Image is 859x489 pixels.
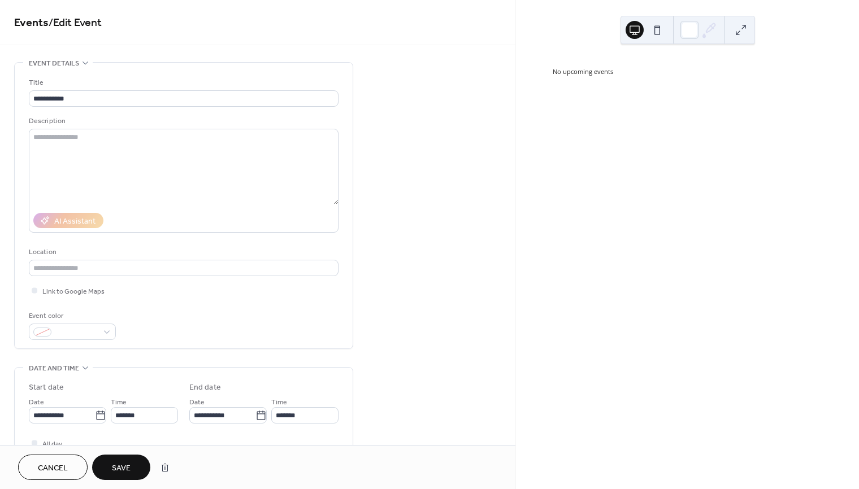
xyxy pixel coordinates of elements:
[29,77,336,89] div: Title
[29,363,79,374] span: Date and time
[111,396,127,408] span: Time
[42,438,62,450] span: All day
[38,462,68,474] span: Cancel
[189,382,221,394] div: End date
[29,58,79,69] span: Event details
[18,455,88,480] button: Cancel
[29,246,336,258] div: Location
[112,462,131,474] span: Save
[42,286,105,298] span: Link to Google Maps
[29,310,114,322] div: Event color
[14,12,49,34] a: Events
[49,12,102,34] span: / Edit Event
[189,396,205,408] span: Date
[92,455,150,480] button: Save
[29,396,44,408] span: Date
[553,67,822,77] div: No upcoming events
[29,382,64,394] div: Start date
[29,115,336,127] div: Description
[271,396,287,408] span: Time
